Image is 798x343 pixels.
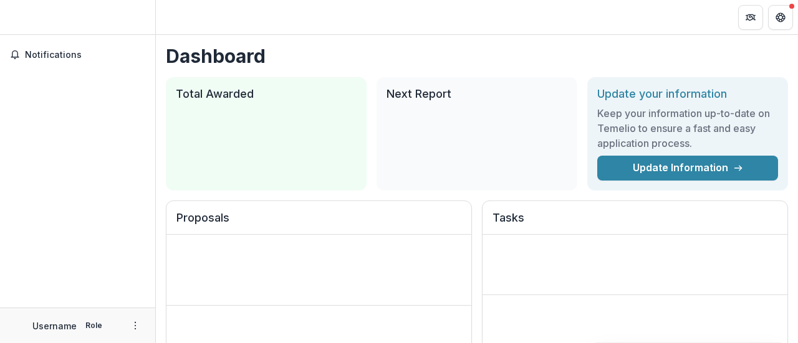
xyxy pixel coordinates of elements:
p: Role [82,320,106,331]
span: Notifications [25,50,145,60]
button: Partners [738,5,763,30]
a: Update Information [597,156,778,181]
button: Notifications [5,45,150,65]
button: More [128,318,143,333]
h2: Proposals [176,211,461,235]
h1: Dashboard [166,45,788,67]
h2: Next Report [387,87,567,101]
h3: Keep your information up-to-date on Temelio to ensure a fast and easy application process. [597,106,778,151]
h2: Update your information [597,87,778,101]
p: Username [32,319,77,332]
h2: Total Awarded [176,87,357,101]
button: Get Help [768,5,793,30]
h2: Tasks [493,211,777,235]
